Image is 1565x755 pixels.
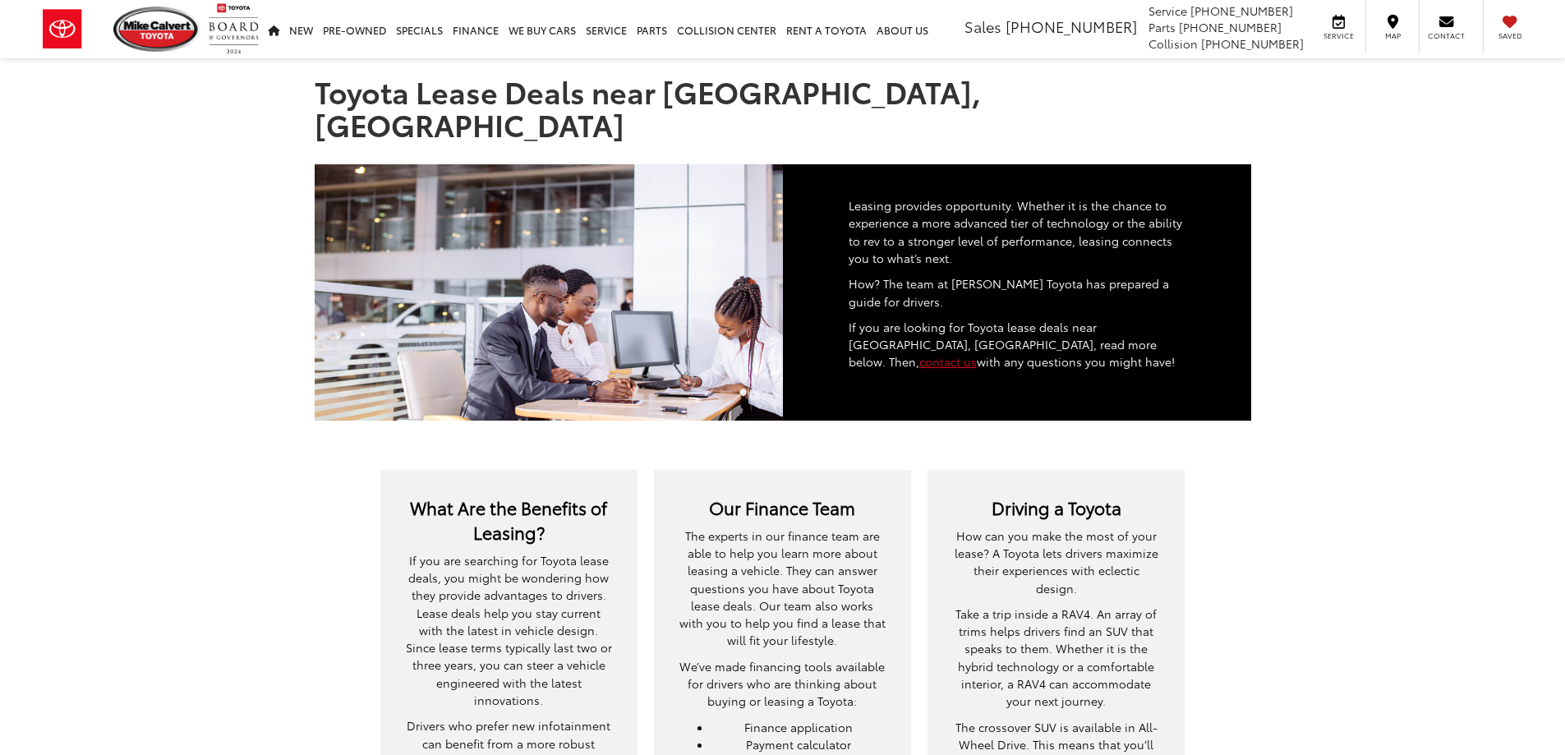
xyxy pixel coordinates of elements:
[1148,35,1198,52] span: Collision
[849,275,1185,311] p: How? The team at [PERSON_NAME] Toyota has prepared a guide for drivers.
[315,75,1251,140] h1: Toyota Lease Deals near [GEOGRAPHIC_DATA], [GEOGRAPHIC_DATA]
[964,16,1001,37] span: Sales
[679,527,886,650] p: The experts in our finance team are able to help you learn more about leasing a vehicle. They can...
[1179,19,1282,35] span: [PHONE_NUMBER]
[405,495,613,544] div: What Are the Benefits of Leasing?
[1320,30,1357,41] span: Service
[919,353,977,370] a: contact us
[952,527,1160,597] p: How can you make the most of your lease? A Toyota lets drivers maximize their experiences with ec...
[405,552,613,710] p: If you are searching for Toyota lease deals, you might be wondering how they provide advantages t...
[1190,2,1293,19] span: [PHONE_NUMBER]
[1148,19,1176,35] span: Parts
[849,319,1185,371] p: If you are looking for Toyota lease deals near [GEOGRAPHIC_DATA], [GEOGRAPHIC_DATA], read more be...
[849,197,1185,267] p: Leasing provides opportunity. Whether it is the chance to experience a more advanced tier of tech...
[1374,30,1411,41] span: Map
[952,605,1160,711] p: Take a trip inside a RAV4. An array of trims helps drivers find an SUV that speaks to them. Wheth...
[1201,35,1304,52] span: [PHONE_NUMBER]
[679,495,886,519] div: Our Finance Team
[1148,2,1187,19] span: Service
[1006,16,1137,37] span: [PHONE_NUMBER]
[711,719,886,736] li: Finance application
[113,7,200,52] img: Mike Calvert Toyota
[1492,30,1528,41] span: Saved
[1428,30,1465,41] span: Contact
[952,495,1160,519] div: Driving a Toyota
[711,736,886,753] li: Payment calculator
[679,658,886,711] p: We’ve made financing tools available for drivers who are thinking about buying or leasing a Toyota:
